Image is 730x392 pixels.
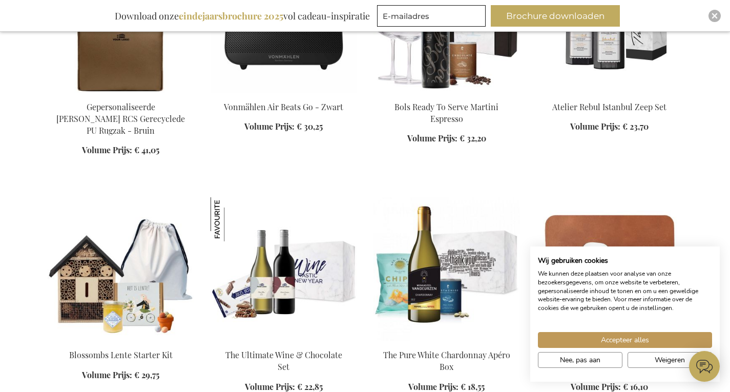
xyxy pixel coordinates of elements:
[225,349,342,372] a: The Ultimate Wine & Chocolate Set
[48,337,194,346] a: Spring Blossombs Starter Kit
[491,5,620,27] button: Brochure downloaden
[56,101,185,136] a: Gepersonaliseerde [PERSON_NAME] RCS Gerecyclede PU Rugzak - Bruin
[655,355,685,365] span: Weigeren
[571,381,621,392] span: Volume Prijs:
[570,121,649,133] a: Volume Prijs: € 23,70
[623,381,648,392] span: € 16,10
[622,121,649,132] span: € 23,70
[69,349,173,360] a: Blossombs Lente Starter Kit
[628,352,712,368] button: Alle cookies weigeren
[373,337,520,346] a: The Pure White Chardonnay Apéro Box
[297,381,323,392] span: € 22,85
[82,369,159,381] a: Volume Prijs: € 29,75
[383,349,510,372] a: The Pure White Chardonnay Apéro Box
[377,5,486,27] input: E-mailadres
[297,121,323,132] span: € 30,25
[560,355,600,365] span: Nee, pas aan
[536,89,683,98] a: Atelier Rebul Istanbul Soap Set
[110,5,374,27] div: Download onze vol cadeau-inspiratie
[224,101,343,112] a: Vonmählen Air Beats Go - Zwart
[538,270,712,313] p: We kunnen deze plaatsen voor analyse van onze bezoekersgegevens, om onze website te verbeteren, g...
[552,101,666,112] a: Atelier Rebul Istanbul Zeep Set
[373,89,520,98] a: Bols Ready To Serve Martini Espresso Bols Ready To Serve Martini Espresso
[134,145,159,155] span: € 41,05
[712,13,718,19] img: Close
[244,121,295,132] span: Volume Prijs:
[408,381,458,392] span: Volume Prijs:
[48,89,194,98] a: Personalised Bermond RCS Recycled PU Backpack - Brown
[244,121,323,133] a: Volume Prijs: € 30,25
[601,335,649,345] span: Accepteer alles
[461,381,485,392] span: € 18,55
[48,197,194,341] img: Spring Blossombs Starter Kit
[407,133,486,145] a: Volume Prijs: € 32,20
[394,101,498,124] a: Bols Ready To Serve Martini Espresso
[538,352,622,368] button: Pas cookie voorkeuren aan
[245,381,295,392] span: Volume Prijs:
[134,369,159,380] span: € 29,75
[211,337,357,346] a: Beer Apéro Gift Box The Ultimate Wine & Chocolate Set
[82,145,159,156] a: Volume Prijs: € 41,05
[708,10,721,22] div: Close
[407,133,457,143] span: Volume Prijs:
[211,197,255,241] img: The Ultimate Wine & Chocolate Set
[536,197,683,341] img: Leather Mouse Pad - Cognac
[179,10,283,22] b: eindejaarsbrochure 2025
[570,121,620,132] span: Volume Prijs:
[82,145,132,155] span: Volume Prijs:
[211,197,357,341] img: Beer Apéro Gift Box
[689,351,720,382] iframe: belco-activator-frame
[211,89,357,98] a: Vonmahlen Air Beats GO
[460,133,486,143] span: € 32,20
[538,256,712,265] h2: Wij gebruiken cookies
[377,5,489,30] form: marketing offers and promotions
[538,332,712,348] button: Accepteer alle cookies
[82,369,132,380] span: Volume Prijs:
[373,197,520,341] img: The Pure White Chardonnay Apéro Box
